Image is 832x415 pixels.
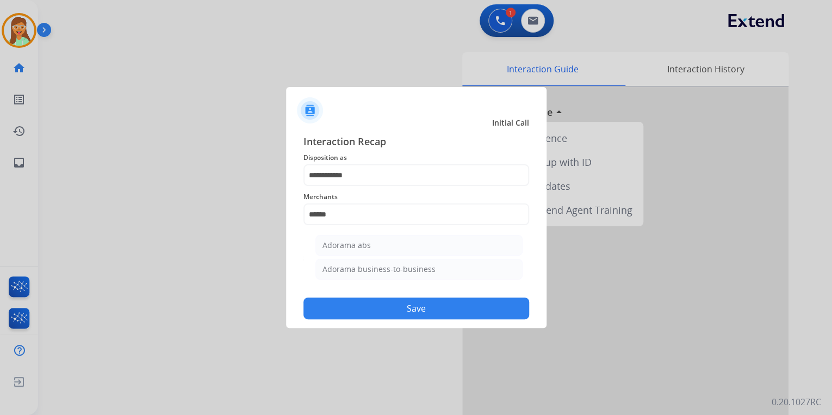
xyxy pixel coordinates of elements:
span: Initial Call [492,117,529,128]
span: Merchants [303,190,529,203]
div: Adorama abs [322,240,371,251]
img: contactIcon [297,97,323,123]
p: 0.20.1027RC [772,395,821,408]
span: Disposition as [303,151,529,164]
span: Interaction Recap [303,134,529,151]
div: Adorama business-to-business [322,264,436,275]
button: Save [303,298,529,319]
